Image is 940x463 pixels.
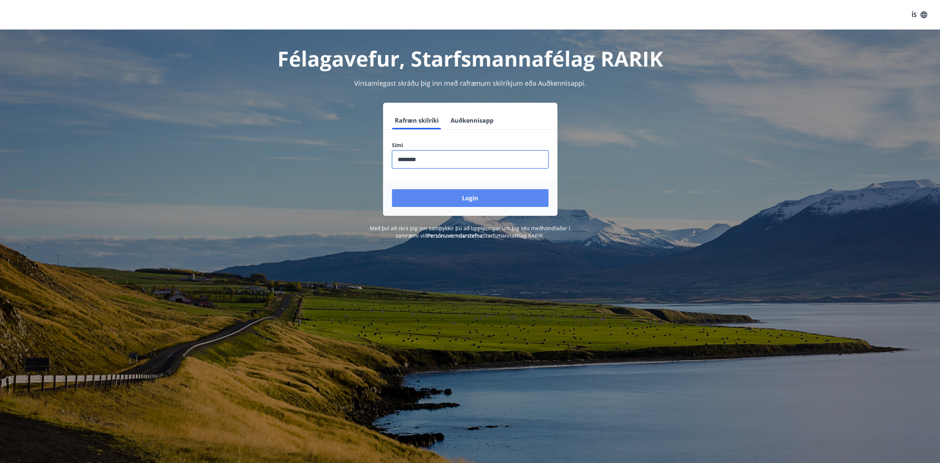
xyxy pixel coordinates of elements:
span: Vinsamlegast skráðu þig inn með rafrænum skilríkjum eða Auðkennisappi. [354,79,586,88]
label: Sími [392,142,548,149]
button: ÍS [907,8,931,21]
button: Rafræn skilríki [392,112,442,129]
button: Login [392,189,548,207]
h1: Félagavefur, Starfsmannafélag RARIK [213,44,727,72]
a: Persónuverndarstefna [427,232,483,239]
span: Með því að skrá þig inn samþykkir þú að upplýsingar um þig séu meðhöndlaðar í samræmi við Starfsm... [370,225,570,239]
button: Auðkennisapp [448,112,496,129]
